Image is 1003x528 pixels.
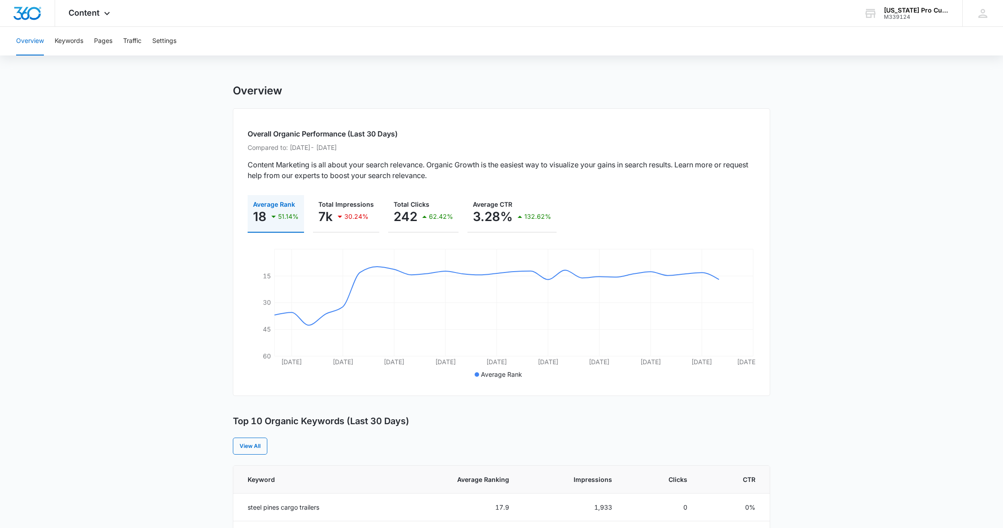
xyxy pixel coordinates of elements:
[486,358,507,366] tspan: [DATE]
[394,200,429,208] span: Total Clicks
[589,358,609,366] tspan: [DATE]
[123,27,141,55] button: Traffic
[318,200,374,208] span: Total Impressions
[544,475,612,484] span: Impressions
[263,352,271,360] tspan: 60
[253,209,266,224] p: 18
[398,494,520,521] td: 17.9
[538,358,558,366] tspan: [DATE]
[55,27,83,55] button: Keywords
[233,438,267,455] a: View All
[884,7,949,14] div: account name
[152,27,176,55] button: Settings
[435,358,456,366] tspan: [DATE]
[318,209,333,224] p: 7k
[884,14,949,20] div: account id
[263,298,271,306] tspan: 30
[647,475,687,484] span: Clicks
[473,200,512,208] span: Average CTR
[524,213,551,220] p: 132.62%
[520,494,623,521] td: 1,933
[640,358,661,366] tspan: [DATE]
[333,358,353,366] tspan: [DATE]
[248,143,755,152] p: Compared to: [DATE] - [DATE]
[248,475,374,484] span: Keyword
[248,128,755,139] h2: Overall Organic Performance (Last 30 Days)
[394,209,417,224] p: 242
[384,358,404,366] tspan: [DATE]
[344,213,369,220] p: 30.24%
[429,213,453,220] p: 62.42%
[263,325,271,333] tspan: 45
[16,27,44,55] button: Overview
[691,358,712,366] tspan: [DATE]
[69,8,99,17] span: Content
[94,27,112,55] button: Pages
[248,159,755,181] p: Content Marketing is all about your search relevance. Organic Growth is the easiest way to visual...
[481,370,522,378] span: Average Rank
[737,358,758,366] tspan: [DATE]
[263,272,271,280] tspan: 15
[253,200,295,208] span: Average Rank
[722,475,755,484] span: CTR
[281,358,302,366] tspan: [DATE]
[278,213,299,220] p: 51.14%
[421,475,509,484] span: Average Ranking
[473,209,513,224] p: 3.28%
[623,494,698,521] td: 0
[698,494,770,521] td: 0%
[233,494,398,521] td: steel pines cargo trailers
[233,416,409,427] h3: Top 10 Organic Keywords (Last 30 Days)
[233,84,282,98] h1: Overview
